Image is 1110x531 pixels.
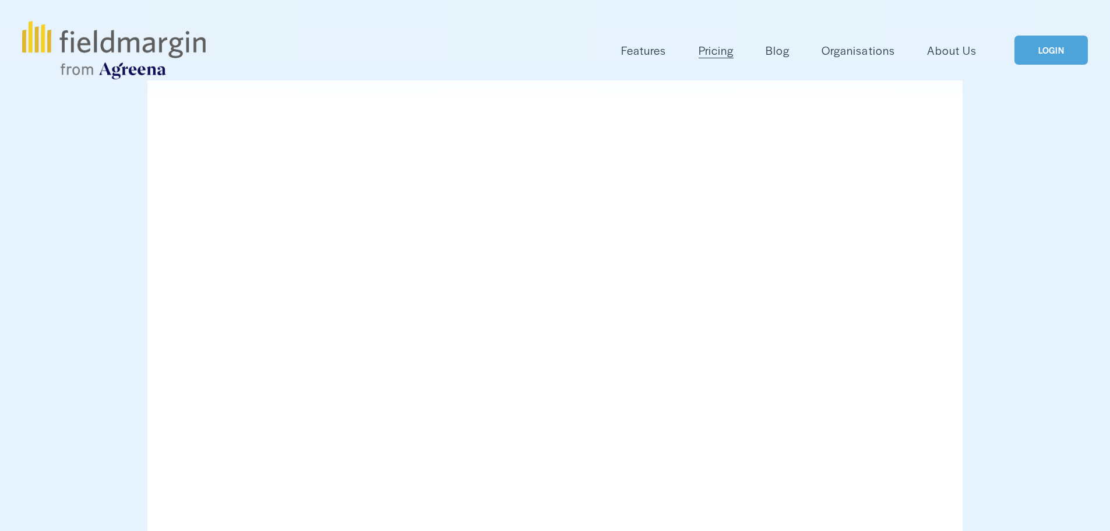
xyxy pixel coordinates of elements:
[621,42,666,59] span: Features
[699,41,734,60] a: Pricing
[766,41,790,60] a: Blog
[1014,36,1088,65] a: LOGIN
[927,41,977,60] a: About Us
[822,41,894,60] a: Organisations
[22,21,205,79] img: fieldmargin.com
[621,41,666,60] a: folder dropdown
